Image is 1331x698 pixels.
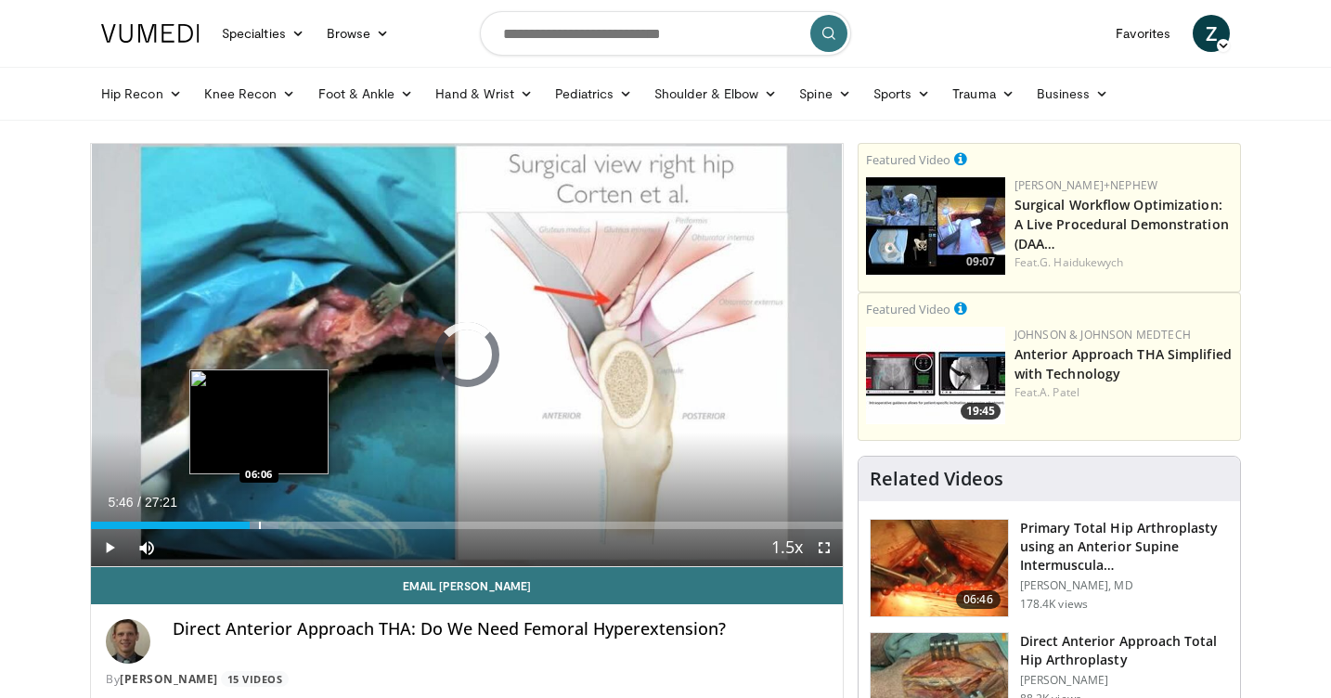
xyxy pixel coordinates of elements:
[643,75,788,112] a: Shoulder & Elbow
[137,495,141,510] span: /
[1014,196,1229,252] a: Surgical Workflow Optimization: A Live Procedural Demonstration (DAA…
[1014,384,1233,401] div: Feat.
[101,24,200,43] img: VuMedi Logo
[544,75,643,112] a: Pediatrics
[424,75,544,112] a: Hand & Wrist
[866,327,1005,424] img: 06bb1c17-1231-4454-8f12-6191b0b3b81a.150x105_q85_crop-smart_upscale.jpg
[866,301,950,317] small: Featured Video
[956,590,1001,609] span: 06:46
[1020,578,1229,593] p: [PERSON_NAME], MD
[106,671,828,688] div: By
[1040,384,1079,400] a: A. Patel
[91,522,843,529] div: Progress Bar
[806,529,843,566] button: Fullscreen
[871,520,1008,616] img: 263423_3.png.150x105_q85_crop-smart_upscale.jpg
[870,468,1003,490] h4: Related Videos
[211,15,316,52] a: Specialties
[1105,15,1182,52] a: Favorites
[866,177,1005,275] a: 09:07
[1020,597,1088,612] p: 178.4K views
[1020,673,1229,688] p: [PERSON_NAME]
[1014,345,1232,382] a: Anterior Approach THA Simplified with Technology
[1040,254,1123,270] a: G. Haidukewych
[1020,632,1229,669] h3: Direct Anterior Approach Total Hip Arthroplasty
[961,403,1001,420] span: 19:45
[189,369,329,474] img: image.jpeg
[108,495,133,510] span: 5:46
[1193,15,1230,52] a: Z
[866,151,950,168] small: Featured Video
[862,75,942,112] a: Sports
[1014,327,1191,343] a: Johnson & Johnson MedTech
[145,495,177,510] span: 27:21
[221,671,289,687] a: 15 Videos
[1026,75,1120,112] a: Business
[480,11,851,56] input: Search topics, interventions
[870,519,1229,617] a: 06:46 Primary Total Hip Arthroplasty using an Anterior Supine Intermuscula… [PERSON_NAME], MD 178...
[866,177,1005,275] img: bcfc90b5-8c69-4b20-afee-af4c0acaf118.150x105_q85_crop-smart_upscale.jpg
[173,619,828,640] h4: Direct Anterior Approach THA: Do We Need Femoral Hyperextension?
[941,75,1026,112] a: Trauma
[91,567,843,604] a: Email [PERSON_NAME]
[769,529,806,566] button: Playback Rate
[90,75,193,112] a: Hip Recon
[961,253,1001,270] span: 09:07
[866,327,1005,424] a: 19:45
[193,75,307,112] a: Knee Recon
[1014,177,1157,193] a: [PERSON_NAME]+Nephew
[128,529,165,566] button: Mute
[316,15,401,52] a: Browse
[120,671,218,687] a: [PERSON_NAME]
[1014,254,1233,271] div: Feat.
[91,529,128,566] button: Play
[91,144,843,567] video-js: Video Player
[106,619,150,664] img: Avatar
[307,75,425,112] a: Foot & Ankle
[788,75,861,112] a: Spine
[1020,519,1229,575] h3: Primary Total Hip Arthroplasty using an Anterior Supine Intermuscula…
